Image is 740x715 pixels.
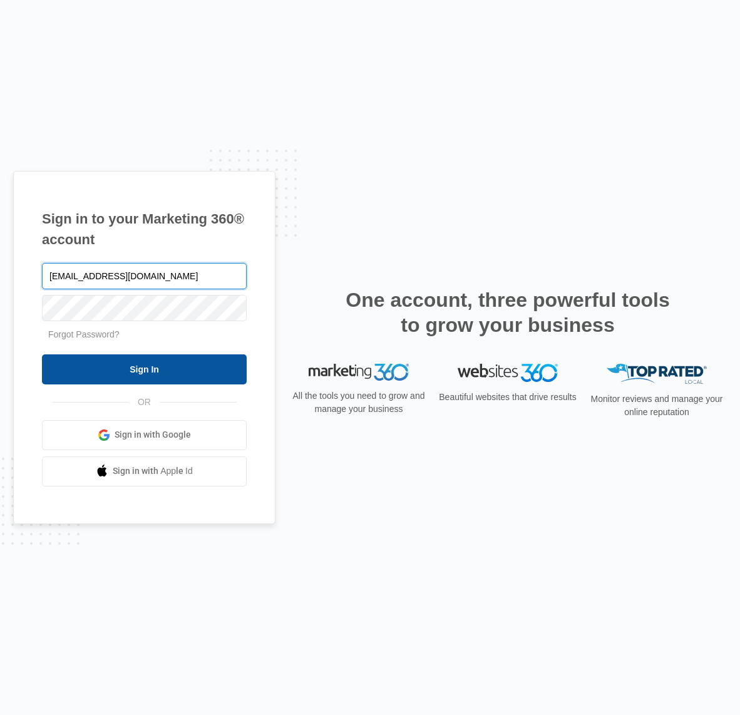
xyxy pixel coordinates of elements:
span: OR [129,396,160,409]
h1: Sign in to your Marketing 360® account [42,208,247,250]
p: Beautiful websites that drive results [438,391,578,404]
img: Marketing 360 [309,364,409,381]
span: Sign in with Google [115,428,191,441]
p: All the tools you need to grow and manage your business [289,389,429,416]
a: Sign in with Apple Id [42,456,247,486]
img: Websites 360 [458,364,558,382]
input: Sign In [42,354,247,384]
a: Sign in with Google [42,420,247,450]
input: Email [42,263,247,289]
a: Forgot Password? [48,329,120,339]
img: Top Rated Local [607,364,707,384]
h2: One account, three powerful tools to grow your business [342,287,674,337]
span: Sign in with Apple Id [113,465,193,478]
p: Monitor reviews and manage your online reputation [587,393,727,419]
